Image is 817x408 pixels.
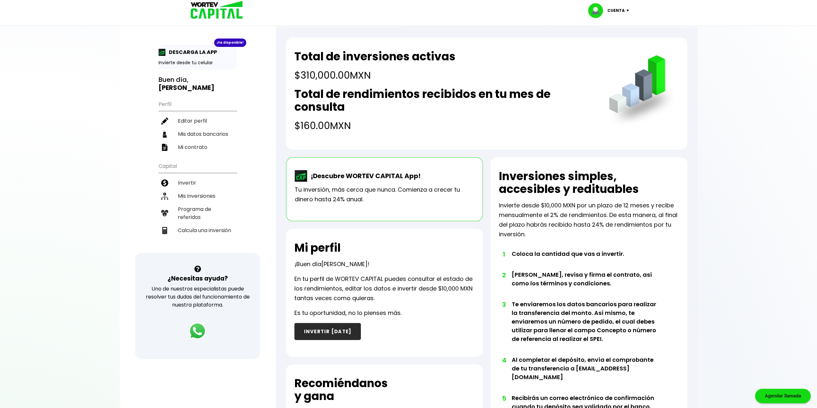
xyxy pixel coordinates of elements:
[512,300,661,355] li: Te enviaremos los datos bancarios para realizar la transferencia del monto. Así mismo, te enviare...
[625,10,633,12] img: icon-down
[294,377,388,403] h2: Recomiéndanos y gana
[159,49,166,56] img: app-icon
[308,171,421,181] p: ¡Descubre WORTEV CAPITAL App!
[159,97,237,154] ul: Perfil
[502,270,505,280] span: 2
[159,159,237,253] ul: Capital
[294,88,596,113] h2: Total de rendimientos recibidos en tu mes de consulta
[502,249,505,259] span: 1
[159,203,237,224] a: Programa de referidos
[159,127,237,141] a: Mis datos bancarios
[143,285,252,309] p: Uno de nuestros especialistas puede resolver tus dudas del funcionamiento de nuestra plataforma.
[161,131,168,138] img: datos-icon.10cf9172.svg
[159,141,237,154] a: Mi contrato
[294,274,474,303] p: En tu perfil de WORTEV CAPITAL puedes consultar el estado de los rendimientos, editar los datos e...
[499,201,679,239] p: Invierte desde $10,000 MXN por un plazo de 12 meses y recibe mensualmente el 2% de rendimientos. ...
[294,308,402,318] p: Es tu oportunidad, no lo pienses más.
[512,355,661,394] li: Al completar el depósito, envía el comprobante de tu transferencia a [EMAIL_ADDRESS][DOMAIN_NAME]
[502,355,505,365] span: 4
[161,193,168,200] img: inversiones-icon.6695dc30.svg
[188,322,206,340] img: logos_whatsapp-icon.242b2217.svg
[512,270,661,300] li: [PERSON_NAME], revisa y firma el contrato, así como los términos y condiciones.
[294,68,456,82] h4: $310,000.00 MXN
[606,55,679,128] img: grafica.516fef24.png
[294,259,369,269] p: ¡Buen día !
[159,59,237,66] p: Invierte desde tu celular
[294,50,456,63] h2: Total de inversiones activas
[161,179,168,187] img: invertir-icon.b3b967d7.svg
[159,189,237,203] a: Mis inversiones
[159,224,237,237] a: Calcula una inversión
[294,323,361,340] button: INVERTIR [DATE]
[588,3,607,18] img: profile-image
[294,241,341,254] h2: Mi perfil
[755,389,811,403] div: Agendar llamada
[499,170,679,195] h2: Inversiones simples, accesibles y redituables
[161,210,168,217] img: recomiendanos-icon.9b8e9327.svg
[502,394,505,403] span: 5
[167,274,228,283] h3: ¿Necesitas ayuda?
[502,300,505,309] span: 3
[161,227,168,234] img: calculadora-icon.17d418c4.svg
[295,170,308,182] img: wortev-capital-app-icon
[166,48,217,56] p: DESCARGA LA APP
[512,249,661,270] li: Coloca la cantidad que vas a invertir.
[214,39,246,47] div: ¡Ya disponible!
[161,117,168,125] img: editar-icon.952d3147.svg
[294,118,596,133] h4: $160.00 MXN
[159,83,214,92] b: [PERSON_NAME]
[159,176,237,189] a: Invertir
[159,76,237,92] h3: Buen día,
[295,185,474,204] p: Tu inversión, más cerca que nunca. Comienza a crecer tu dinero hasta 24% anual.
[161,144,168,151] img: contrato-icon.f2db500c.svg
[159,114,237,127] a: Editar perfil
[321,260,368,268] span: [PERSON_NAME]
[607,6,625,15] p: Cuenta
